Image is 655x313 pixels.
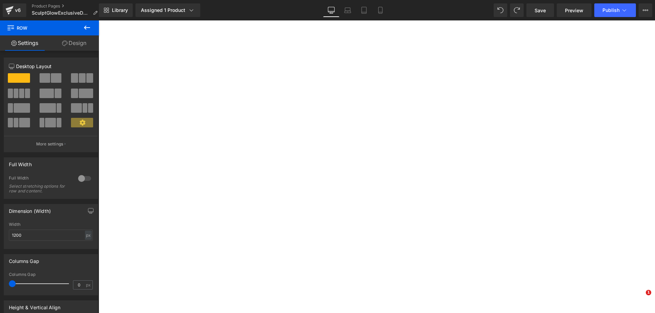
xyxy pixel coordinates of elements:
button: More [639,3,652,17]
span: Preview [565,7,583,14]
button: Undo [494,3,507,17]
div: Full Width [9,175,71,183]
div: Height & Vertical Align [9,301,60,310]
iframe: Intercom live chat [632,290,648,306]
input: auto [9,230,93,241]
div: Columns Gap [9,272,93,277]
a: v6 [3,3,26,17]
div: v6 [14,6,22,15]
a: Laptop [339,3,356,17]
p: Desktop Layout [9,63,93,70]
span: 1 [646,290,651,295]
a: Desktop [323,3,339,17]
a: Preview [557,3,592,17]
div: Width [9,222,93,227]
div: Full Width [9,158,32,167]
a: Tablet [356,3,372,17]
a: Product Pages [32,3,103,9]
span: SculptGlowExclusiveDeals [32,10,90,16]
span: px [86,283,92,287]
div: Columns Gap [9,254,39,264]
span: Publish [602,7,620,13]
a: Mobile [372,3,389,17]
span: Row [7,20,75,35]
p: More settings [36,141,63,147]
div: Dimension (Width) [9,204,51,214]
a: Design [49,35,99,51]
div: Assigned 1 Product [141,7,195,14]
div: px [85,231,92,240]
div: Select stretching options for row and content. [9,184,70,193]
span: Library [112,7,128,13]
a: New Library [99,3,133,17]
span: Save [535,7,546,14]
button: More settings [4,136,98,152]
button: Redo [510,3,524,17]
button: Publish [594,3,636,17]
